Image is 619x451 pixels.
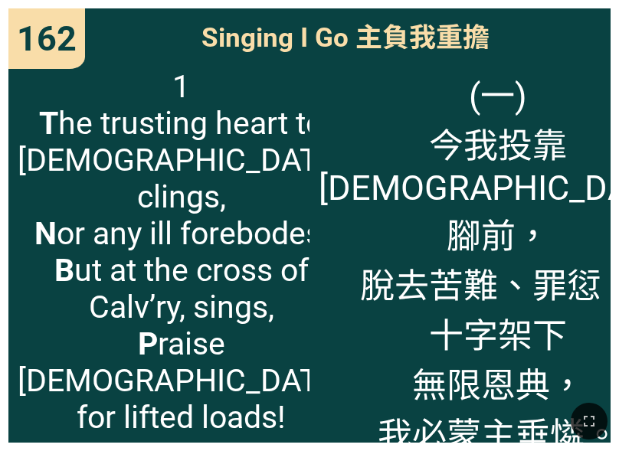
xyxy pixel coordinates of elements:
b: T [39,105,58,142]
span: 162 [17,18,77,59]
b: P [138,325,158,362]
b: B [54,252,74,289]
b: N [34,215,57,252]
span: 1 he trusting heart to [DEMOGRAPHIC_DATA] clings, or any ill forebodes, ut at the cross of Calv’r... [18,68,346,436]
span: Singing I Go 主負我重擔 [201,15,490,54]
